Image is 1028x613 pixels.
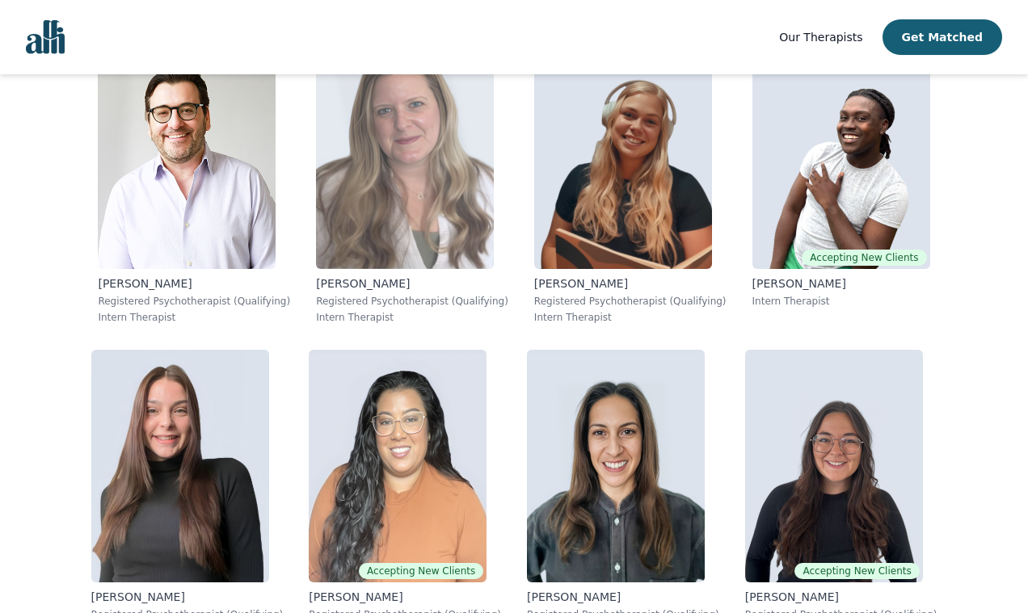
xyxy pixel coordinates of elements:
[309,589,501,605] p: [PERSON_NAME]
[534,311,727,324] p: Intern Therapist
[534,275,727,292] p: [PERSON_NAME]
[521,23,739,337] a: Emerald_Weninger[PERSON_NAME]Registered Psychotherapist (Qualifying)Intern Therapist
[316,275,508,292] p: [PERSON_NAME]
[534,295,727,308] p: Registered Psychotherapist (Qualifying)
[883,19,1002,55] button: Get Matched
[794,563,919,579] span: Accepting New Clients
[527,589,719,605] p: [PERSON_NAME]
[91,350,269,582] img: Anyssa_Sipos
[98,311,290,324] p: Intern Therapist
[359,563,483,579] span: Accepting New Clients
[303,23,521,337] a: Kayla_Bishop[PERSON_NAME]Registered Psychotherapist (Qualifying)Intern Therapist
[91,589,284,605] p: [PERSON_NAME]
[752,36,930,269] img: Anthony_Kusi
[527,350,705,582] img: Kristina_Stephenson
[98,295,290,308] p: Registered Psychotherapist (Qualifying)
[309,350,487,582] img: Christina_Persaud
[745,350,923,582] img: Haile_Mcbride
[316,36,494,269] img: Kayla_Bishop
[779,31,862,44] span: Our Therapists
[98,275,290,292] p: [PERSON_NAME]
[779,27,862,47] a: Our Therapists
[739,23,943,337] a: Anthony_KusiAccepting New Clients[PERSON_NAME]Intern Therapist
[316,295,508,308] p: Registered Psychotherapist (Qualifying)
[745,589,937,605] p: [PERSON_NAME]
[752,295,930,308] p: Intern Therapist
[85,23,303,337] a: Brian_Danson[PERSON_NAME]Registered Psychotherapist (Qualifying)Intern Therapist
[534,36,712,269] img: Emerald_Weninger
[802,250,926,266] span: Accepting New Clients
[98,36,276,269] img: Brian_Danson
[316,311,508,324] p: Intern Therapist
[26,20,65,54] img: alli logo
[752,275,930,292] p: [PERSON_NAME]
